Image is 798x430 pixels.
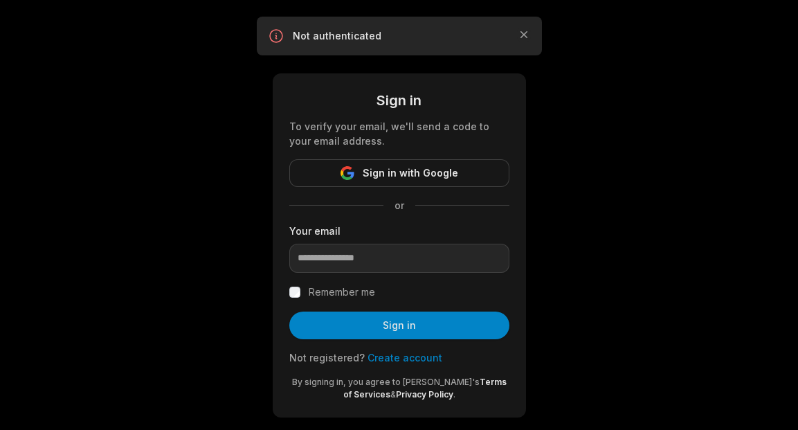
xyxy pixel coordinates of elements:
[396,389,453,400] a: Privacy Policy
[289,352,365,364] span: Not registered?
[289,119,509,148] div: To verify your email, we'll send a code to your email address.
[289,224,509,238] label: Your email
[383,198,415,213] span: or
[453,389,455,400] span: .
[368,352,442,364] a: Create account
[289,312,509,339] button: Sign in
[363,165,458,181] span: Sign in with Google
[309,284,375,301] label: Remember me
[292,377,480,387] span: By signing in, you agree to [PERSON_NAME]'s
[293,29,506,43] p: Not authenticated
[289,90,509,111] div: Sign in
[390,389,396,400] span: &
[343,377,507,400] a: Terms of Services
[289,159,509,187] button: Sign in with Google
